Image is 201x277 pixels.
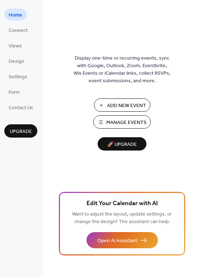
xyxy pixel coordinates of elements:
span: Connect [9,27,28,34]
span: Design [9,58,24,65]
span: Settings [9,73,27,81]
span: Form [9,89,20,96]
span: Want to adjust the layout, update settings, or change the design? The assistant can help. [72,209,172,227]
span: Edit Your Calendar with AI [87,199,158,209]
span: Manage Events [106,119,146,126]
span: Open AI Assistant [97,237,137,245]
span: Display one-time or recurring events, sync with Google, Outlook, Zoom, Eventbrite, Wix Events or ... [74,55,170,85]
button: Open AI Assistant [87,232,158,248]
span: Contact Us [9,104,33,112]
span: Upgrade [10,128,32,135]
button: 🚀 Upgrade [98,137,146,151]
a: Design [4,55,29,67]
a: Views [4,40,26,51]
span: Views [9,42,22,50]
a: Connect [4,24,32,36]
span: 🚀 Upgrade [102,140,142,149]
a: Home [4,9,27,20]
a: Form [4,86,24,98]
span: Home [9,11,22,19]
button: Add New Event [94,98,150,112]
a: Settings [4,70,32,82]
button: Manage Events [93,115,151,129]
a: Contact Us [4,101,37,113]
span: Add New Event [107,102,146,110]
button: Upgrade [4,124,37,138]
